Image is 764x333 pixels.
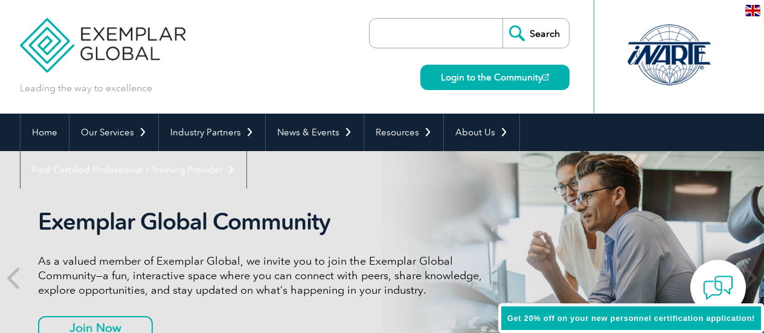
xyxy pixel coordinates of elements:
p: Leading the way to excellence [20,82,152,95]
img: en [745,5,760,16]
span: Get 20% off on your new personnel certification application! [507,314,755,323]
p: As a valued member of Exemplar Global, we invite you to join the Exemplar Global Community—a fun,... [38,254,491,297]
img: contact-chat.png [703,273,733,303]
a: Industry Partners [159,114,265,151]
img: open_square.png [542,74,549,80]
a: News & Events [266,114,364,151]
a: Home [21,114,69,151]
input: Search [502,19,569,48]
a: About Us [444,114,519,151]
a: Resources [364,114,443,151]
h2: Exemplar Global Community [38,208,491,236]
a: Find Certified Professional / Training Provider [21,151,246,189]
a: Login to the Community [420,65,570,90]
a: Our Services [69,114,158,151]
